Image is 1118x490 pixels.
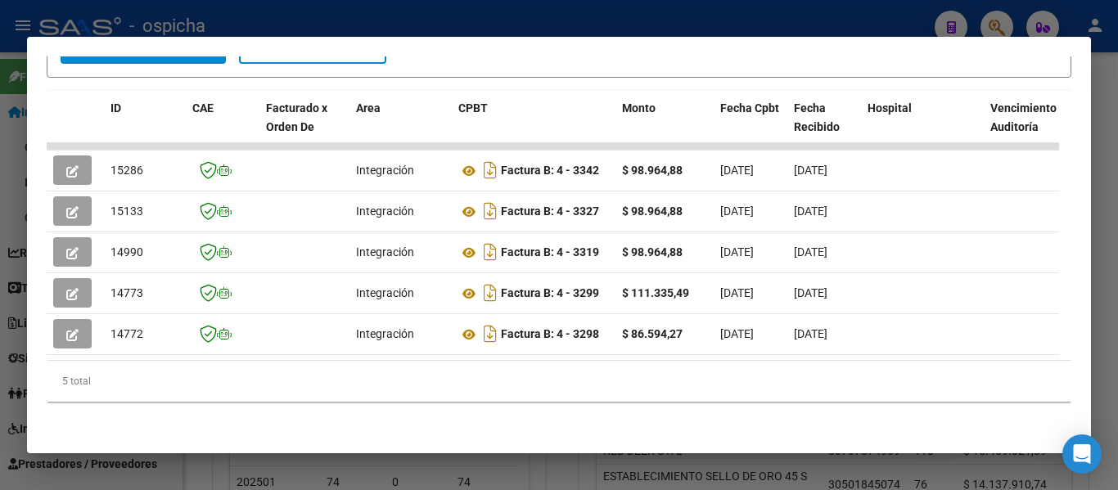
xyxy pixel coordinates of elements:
[480,239,501,265] i: Descargar documento
[266,101,327,133] span: Facturado x Orden De
[794,327,827,340] span: [DATE]
[480,198,501,224] i: Descargar documento
[110,164,143,177] span: 15286
[622,327,683,340] strong: $ 86.594,27
[192,101,214,115] span: CAE
[622,245,683,258] strong: $ 98.964,88
[861,91,984,163] datatable-header-cell: Hospital
[356,286,414,299] span: Integración
[356,164,414,177] span: Integración
[110,245,143,258] span: 14990
[794,164,827,177] span: [DATE]
[501,246,599,259] strong: Factura B: 4 - 3319
[47,361,1071,402] div: 5 total
[186,91,259,163] datatable-header-cell: CAE
[259,91,349,163] datatable-header-cell: Facturado x Orden De
[615,91,714,163] datatable-header-cell: Monto
[714,91,787,163] datatable-header-cell: Fecha Cpbt
[794,205,827,218] span: [DATE]
[480,321,501,347] i: Descargar documento
[794,245,827,258] span: [DATE]
[104,91,186,163] datatable-header-cell: ID
[794,286,827,299] span: [DATE]
[356,327,414,340] span: Integración
[622,101,656,115] span: Monto
[720,101,779,115] span: Fecha Cpbt
[356,101,381,115] span: Area
[622,164,683,177] strong: $ 98.964,88
[787,91,861,163] datatable-header-cell: Fecha Recibido
[110,205,143,218] span: 15133
[622,286,689,299] strong: $ 111.335,49
[622,205,683,218] strong: $ 98.964,88
[452,91,615,163] datatable-header-cell: CPBT
[501,205,599,218] strong: Factura B: 4 - 3327
[501,287,599,300] strong: Factura B: 4 - 3299
[794,101,840,133] span: Fecha Recibido
[110,327,143,340] span: 14772
[110,101,121,115] span: ID
[868,101,912,115] span: Hospital
[356,245,414,258] span: Integración
[501,164,599,178] strong: Factura B: 4 - 3342
[1062,434,1102,474] div: Open Intercom Messenger
[720,286,754,299] span: [DATE]
[110,286,143,299] span: 14773
[720,164,754,177] span: [DATE]
[720,205,754,218] span: [DATE]
[356,205,414,218] span: Integración
[480,280,501,306] i: Descargar documento
[480,157,501,183] i: Descargar documento
[349,91,452,163] datatable-header-cell: Area
[501,328,599,341] strong: Factura B: 4 - 3298
[720,327,754,340] span: [DATE]
[984,91,1057,163] datatable-header-cell: Vencimiento Auditoría
[458,101,488,115] span: CPBT
[990,101,1057,133] span: Vencimiento Auditoría
[720,245,754,258] span: [DATE]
